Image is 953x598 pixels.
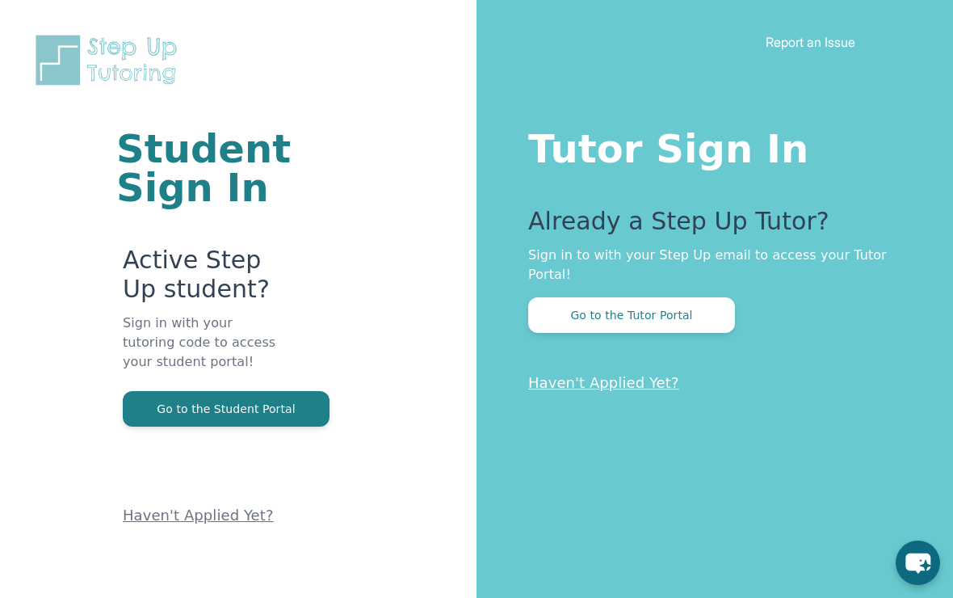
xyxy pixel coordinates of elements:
[528,297,735,333] button: Go to the Tutor Portal
[528,374,679,391] a: Haven't Applied Yet?
[528,307,735,322] a: Go to the Tutor Portal
[528,246,888,284] p: Sign in to with your Step Up email to access your Tutor Portal!
[123,314,283,391] p: Sign in with your tutoring code to access your student portal!
[123,391,330,427] button: Go to the Student Portal
[123,246,283,314] p: Active Step Up student?
[766,34,855,50] a: Report an Issue
[528,123,888,168] h1: Tutor Sign In
[123,401,330,416] a: Go to the Student Portal
[896,541,940,585] button: chat-button
[528,207,888,246] p: Already a Step Up Tutor?
[123,507,274,524] a: Haven't Applied Yet?
[32,32,187,88] img: Step Up Tutoring horizontal logo
[116,129,283,207] h1: Student Sign In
